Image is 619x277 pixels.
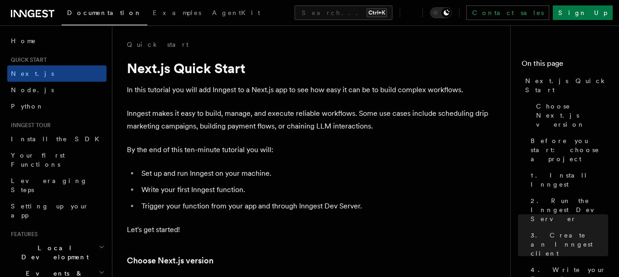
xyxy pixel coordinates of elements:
[11,70,54,77] span: Next.js
[522,73,608,98] a: Next.js Quick Start
[11,103,44,110] span: Python
[11,152,65,168] span: Your first Functions
[67,9,142,16] span: Documentation
[7,131,106,147] a: Install the SDK
[527,167,608,193] a: 1. Install Inngest
[11,135,105,143] span: Install the SDK
[127,84,489,96] p: In this tutorial you will add Inngest to a Next.js app to see how easy it can be to build complex...
[522,58,608,73] h4: On this page
[7,243,99,262] span: Local Development
[7,173,106,198] a: Leveraging Steps
[7,240,106,265] button: Local Development
[7,65,106,82] a: Next.js
[531,196,608,223] span: 2. Run the Inngest Dev Server
[7,147,106,173] a: Your first Functions
[212,9,260,16] span: AgentKit
[139,183,489,196] li: Write your first Inngest function.
[127,223,489,236] p: Let's get started!
[532,98,608,133] a: Choose Next.js version
[7,33,106,49] a: Home
[127,60,489,76] h1: Next.js Quick Start
[139,167,489,180] li: Set up and run Inngest on your machine.
[536,102,608,129] span: Choose Next.js version
[62,3,147,25] a: Documentation
[127,254,213,267] a: Choose Next.js version
[7,231,38,238] span: Features
[7,98,106,114] a: Python
[430,7,452,18] button: Toggle dark mode
[127,107,489,133] p: Inngest makes it easy to build, manage, and execute reliable workflows. Some use cases include sc...
[527,133,608,167] a: Before you start: choose a project
[295,5,392,20] button: Search...Ctrl+K
[367,8,387,17] kbd: Ctrl+K
[127,40,189,49] a: Quick start
[7,198,106,223] a: Setting up your app
[139,200,489,213] li: Trigger your function from your app and through Inngest Dev Server.
[127,143,489,156] p: By the end of this ten-minute tutorial you will:
[11,36,36,45] span: Home
[11,177,87,193] span: Leveraging Steps
[531,231,608,258] span: 3. Create an Inngest client
[527,193,608,227] a: 2. Run the Inngest Dev Server
[527,227,608,262] a: 3. Create an Inngest client
[531,171,608,189] span: 1. Install Inngest
[7,56,47,64] span: Quick start
[7,82,106,98] a: Node.js
[525,76,608,94] span: Next.js Quick Start
[466,5,549,20] a: Contact sales
[11,86,54,94] span: Node.js
[147,3,207,25] a: Examples
[207,3,266,25] a: AgentKit
[153,9,201,16] span: Examples
[553,5,613,20] a: Sign Up
[7,122,51,129] span: Inngest tour
[531,136,608,163] span: Before you start: choose a project
[11,203,89,219] span: Setting up your app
